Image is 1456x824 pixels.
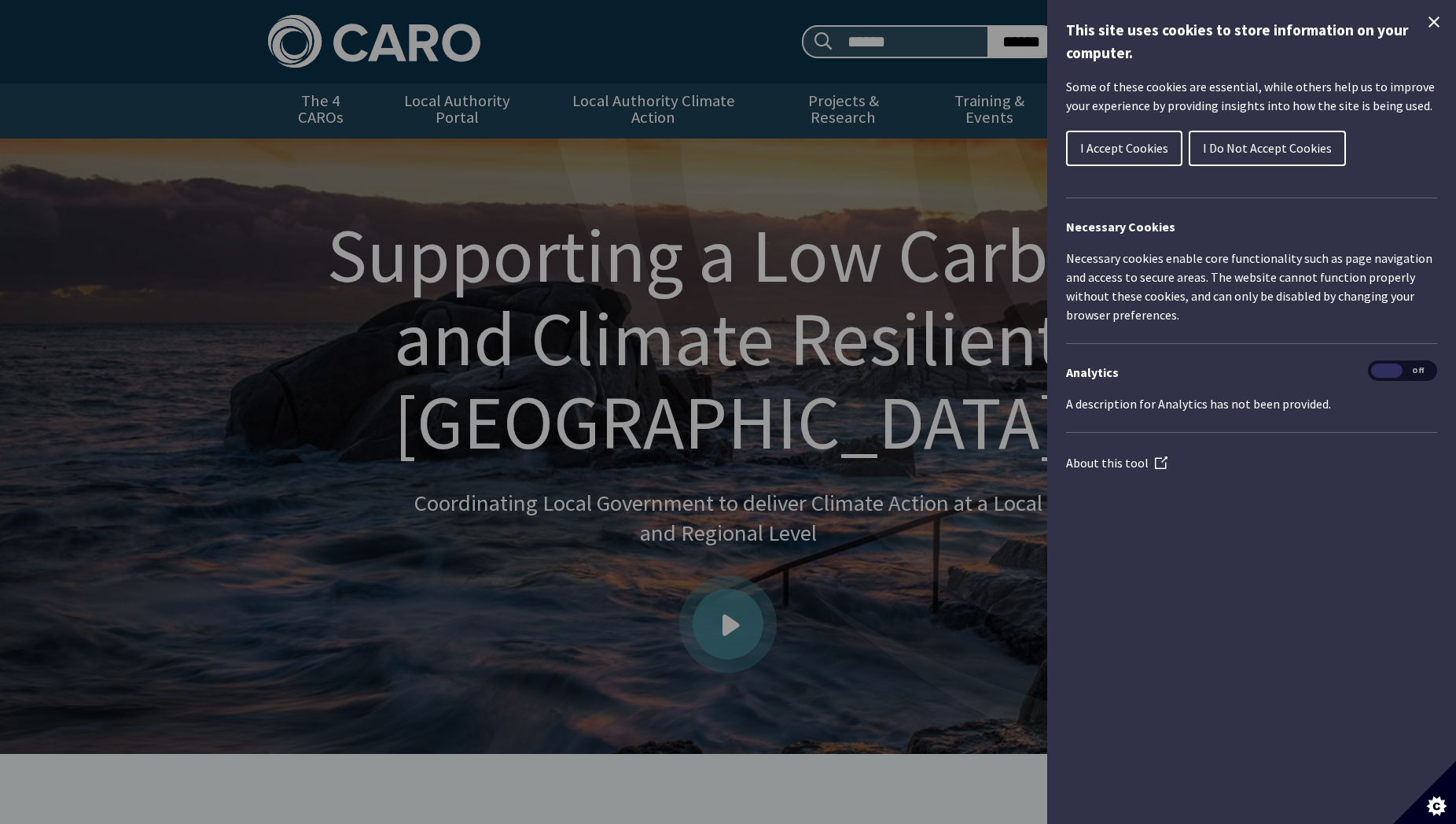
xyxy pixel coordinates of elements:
[1066,455,1167,471] a: About this tool
[1066,131,1182,166] button: I Accept Cookies
[1066,363,1437,382] h3: Analytics
[1066,249,1437,324] p: Necessary cookies enable core functionality such as page navigation and access to secure areas. T...
[1203,140,1332,156] span: I Do Not Accept Cookies
[1425,13,1443,31] button: Close Cookie Control
[1066,77,1437,115] p: Some of these cookies are essential, while others help us to improve your experience by providing...
[1066,19,1437,65] h1: This site uses cookies to store information on your computer.
[1393,761,1456,824] button: Set cookie preferences
[1371,364,1403,379] span: On
[1403,364,1434,379] span: Off
[1066,394,1437,413] p: A description for Analytics has not been provided.
[1189,131,1346,166] button: I Do Not Accept Cookies
[1080,140,1168,156] span: I Accept Cookies
[1066,217,1437,236] h2: Necessary Cookies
